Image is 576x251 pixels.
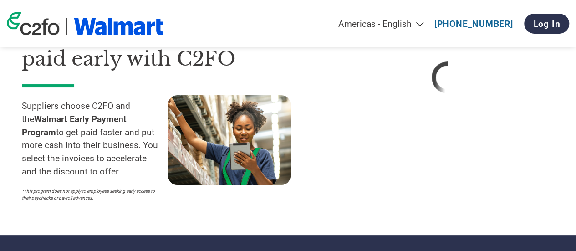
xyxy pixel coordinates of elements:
strong: Walmart Early Payment Program [22,114,127,138]
img: c2fo logo [7,12,60,35]
a: [PHONE_NUMBER] [434,19,513,29]
a: Log In [524,14,569,34]
img: Walmart [74,18,163,35]
p: *This program does not apply to employees seeking early access to their paychecks or payroll adva... [22,188,159,201]
p: Suppliers choose C2FO and the to get paid faster and put more cash into their business. You selec... [22,100,168,179]
img: supply chain worker [168,95,291,185]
